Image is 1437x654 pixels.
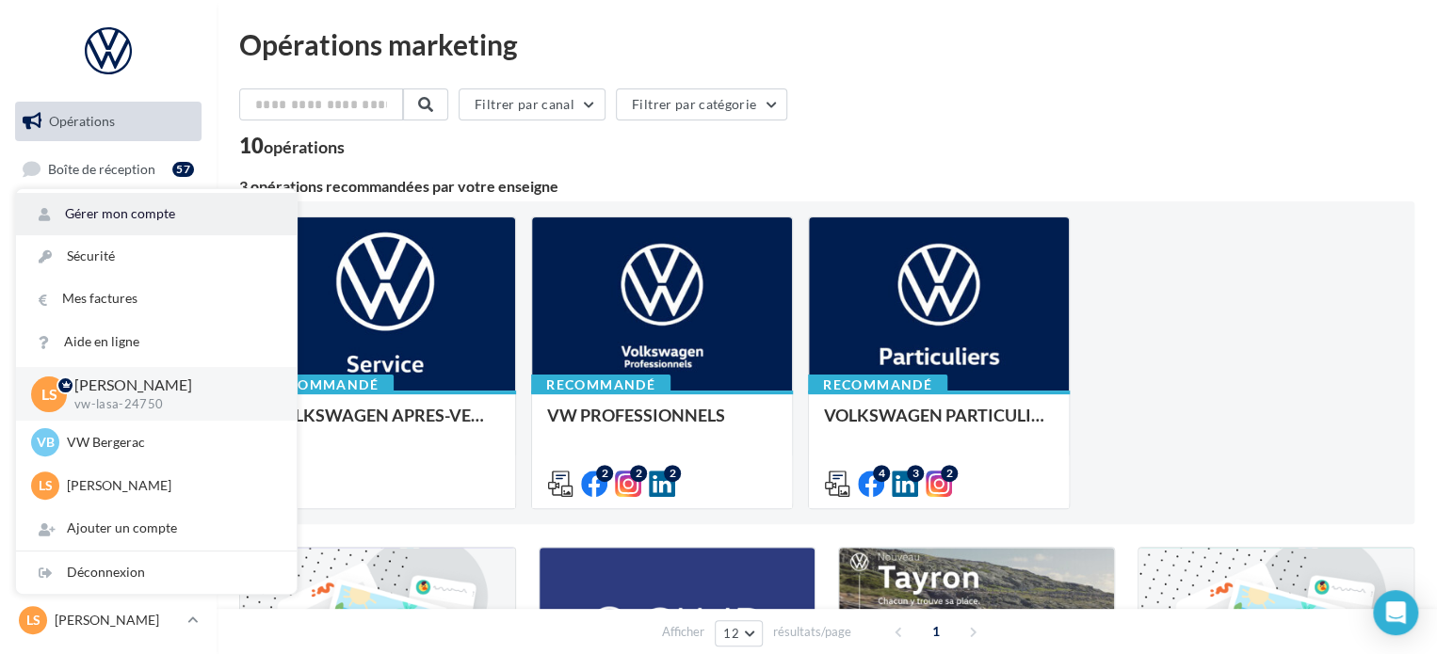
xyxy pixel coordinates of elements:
[41,383,57,405] span: LS
[49,113,115,129] span: Opérations
[531,375,670,395] div: Recommandé
[74,375,266,396] p: [PERSON_NAME]
[11,384,205,423] a: Calendrier
[941,465,958,482] div: 2
[907,465,924,482] div: 3
[921,616,951,646] span: 1
[11,102,205,141] a: Opérations
[16,551,297,594] div: Déconnexion
[55,611,180,630] p: [PERSON_NAME]
[239,136,345,156] div: 10
[67,433,274,452] p: VW Bergerac
[11,197,205,236] a: Visibilité en ligne
[11,337,205,376] a: Médiathèque
[873,465,890,482] div: 4
[824,406,1054,443] div: VOLKSWAGEN PARTICULIER
[239,30,1414,58] div: Opérations marketing
[26,611,40,630] span: LS
[11,493,205,549] a: Campagnes DataOnDemand
[37,433,55,452] span: VB
[16,507,297,550] div: Ajouter un compte
[664,465,681,482] div: 2
[172,162,194,177] div: 57
[723,626,739,641] span: 12
[16,193,297,235] a: Gérer mon compte
[11,291,205,330] a: Contacts
[547,406,777,443] div: VW PROFESSIONNELS
[39,476,53,495] span: LS
[264,138,345,155] div: opérations
[662,623,704,641] span: Afficher
[808,375,947,395] div: Recommandé
[773,623,851,641] span: résultats/page
[11,149,205,189] a: Boîte de réception57
[270,406,500,443] div: VOLKSWAGEN APRES-VENTE
[11,431,205,487] a: PLV et print personnalisable
[239,179,1414,194] div: 3 opérations recommandées par votre enseigne
[1373,590,1418,635] div: Open Intercom Messenger
[16,278,297,320] a: Mes factures
[459,88,605,120] button: Filtrer par canal
[48,160,155,176] span: Boîte de réception
[74,396,266,413] p: vw-lasa-24750
[11,244,205,283] a: Campagnes
[596,465,613,482] div: 2
[16,235,297,278] a: Sécurité
[630,465,647,482] div: 2
[616,88,787,120] button: Filtrer par catégorie
[715,620,763,646] button: 12
[16,321,297,363] a: Aide en ligne
[15,602,202,638] a: LS [PERSON_NAME]
[67,476,274,495] p: [PERSON_NAME]
[254,375,394,395] div: Recommandé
